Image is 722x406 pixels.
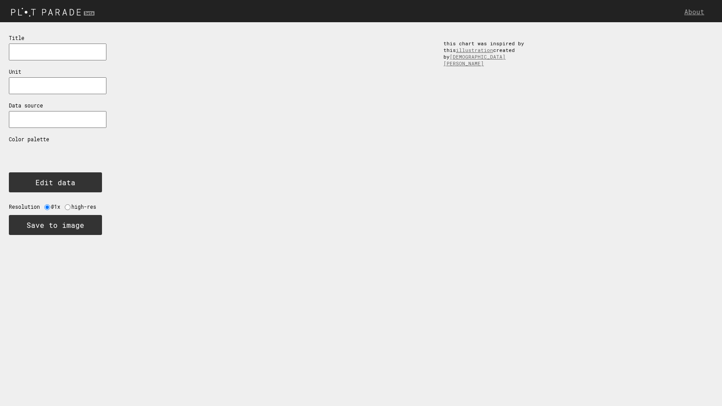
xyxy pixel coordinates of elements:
[9,136,106,143] p: Color palette
[71,203,101,210] label: high-res
[435,31,541,76] div: this chart was inspired by this created by
[684,8,709,16] a: About
[9,68,106,75] p: Unit
[9,102,106,109] p: Data source
[443,53,506,67] a: [DEMOGRAPHIC_DATA][PERSON_NAME]
[456,47,493,53] a: illustration
[9,172,102,192] button: Edit data
[9,215,102,235] button: Save to image
[9,35,106,41] p: Title
[51,203,65,210] label: @1x
[9,203,44,210] label: Resolution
